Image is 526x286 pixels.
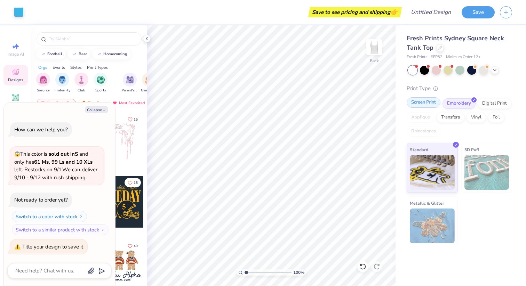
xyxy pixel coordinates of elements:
[478,98,511,109] div: Digital Print
[488,112,504,123] div: Foil
[446,54,481,60] span: Minimum Order: 12 +
[85,106,108,113] button: Collapse
[55,73,70,93] div: filter for Fraternity
[34,158,93,165] strong: 61 Ms, 99 Ls and 10 XLs
[14,151,20,157] span: 😱
[125,241,141,251] button: Like
[37,49,65,59] button: football
[141,73,157,93] button: filter button
[310,7,400,17] div: Save to see pricing and shipping
[443,98,476,109] div: Embroidery
[74,73,88,93] div: filter for Club
[134,181,138,185] span: 18
[437,112,464,123] div: Transfers
[122,73,138,93] button: filter button
[78,88,85,93] span: Club
[74,73,88,93] button: filter button
[109,99,148,107] div: Most Favorited
[94,73,107,93] button: filter button
[367,40,381,54] img: Back
[36,73,50,93] button: filter button
[370,58,379,64] div: Back
[37,99,76,107] div: Your Org's Fav
[122,73,138,93] div: filter for Parent's Weekend
[39,76,47,84] img: Sorority Image
[55,88,70,93] span: Fraternity
[22,243,83,250] div: Title your design to save it
[12,224,109,235] button: Switch to a similar product with stock
[293,269,304,276] span: 100 %
[78,76,85,84] img: Club Image
[464,146,479,153] span: 3D Puff
[97,76,105,84] img: Sports Image
[410,209,455,243] img: Metallic & Glitter
[55,73,70,93] button: filter button
[12,211,87,222] button: Switch to a color with stock
[53,64,65,71] div: Events
[70,64,82,71] div: Styles
[464,155,509,190] img: 3D Puff
[431,54,443,60] span: # FP82
[407,84,512,92] div: Print Type
[93,49,130,59] button: homecoming
[14,150,97,181] span: This color is and only has left . Restocks on 9/1. We can deliver 9/10 - 9/12 with rush shipping.
[141,88,157,93] span: Game Day
[405,5,456,19] input: Untitled Design
[47,52,62,56] div: football
[48,35,137,42] input: Try "Alpha"
[407,126,440,137] div: Rhinestones
[103,52,127,56] div: homecoming
[78,99,107,107] div: Trending
[407,112,435,123] div: Applique
[14,196,68,203] div: Not ready to order yet?
[134,244,138,248] span: 40
[145,76,153,84] img: Game Day Image
[8,51,24,57] span: Image AI
[81,100,87,105] img: trending.gif
[79,52,87,56] div: bear
[112,100,118,105] img: most_fav.gif
[410,146,428,153] span: Standard
[37,88,50,93] span: Sorority
[407,34,504,52] span: Fresh Prints Sydney Square Neck Tank Top
[410,155,455,190] img: Standard
[462,6,495,18] button: Save
[407,97,440,108] div: Screen Print
[58,76,66,84] img: Fraternity Image
[72,52,77,56] img: trend_line.gif
[467,112,486,123] div: Vinyl
[14,126,68,133] div: How can we help you?
[8,77,23,83] span: Designs
[36,73,50,93] div: filter for Sorority
[49,150,78,157] strong: sold out in S
[68,49,90,59] button: bear
[125,115,141,124] button: Like
[134,118,138,121] span: 15
[125,178,141,187] button: Like
[96,52,102,56] img: trend_line.gif
[38,64,47,71] div: Orgs
[126,76,134,84] img: Parent's Weekend Image
[87,64,108,71] div: Print Types
[95,88,106,93] span: Sports
[407,54,427,60] span: Fresh Prints
[390,8,398,16] span: 👉
[40,52,46,56] img: trend_line.gif
[410,199,444,207] span: Metallic & Glitter
[40,100,46,105] img: most_fav.gif
[79,214,83,219] img: Switch to a color with stock
[141,73,157,93] div: filter for Game Day
[94,73,107,93] div: filter for Sports
[122,88,138,93] span: Parent's Weekend
[101,228,105,232] img: Switch to a similar product with stock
